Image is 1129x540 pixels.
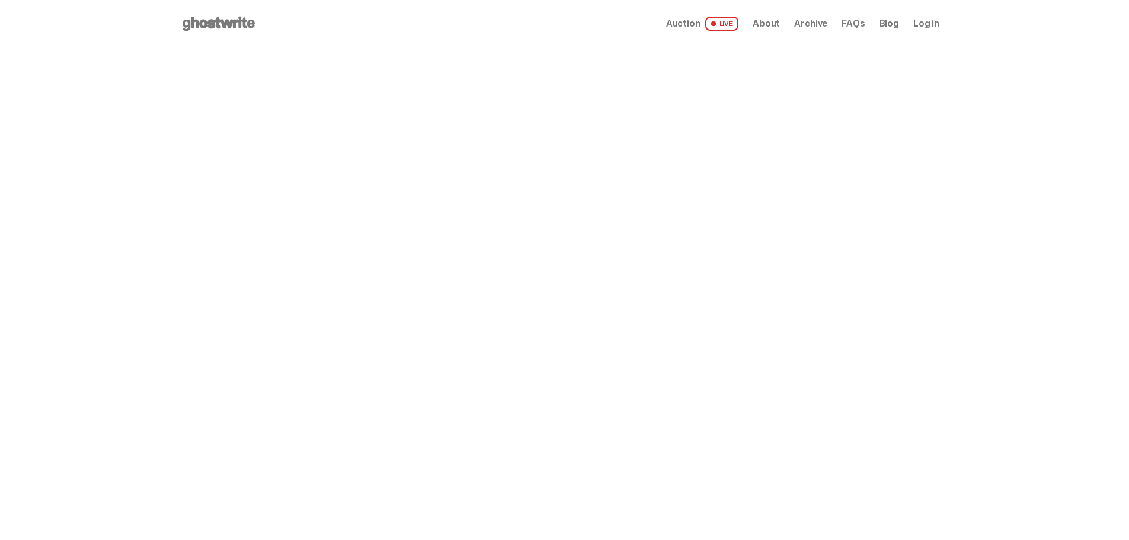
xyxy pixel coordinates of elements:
a: Auction LIVE [666,17,738,31]
span: Auction [666,19,701,28]
span: LIVE [705,17,739,31]
a: FAQs [842,19,865,28]
a: Archive [794,19,827,28]
a: Log in [913,19,939,28]
a: Blog [879,19,899,28]
a: About [753,19,780,28]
